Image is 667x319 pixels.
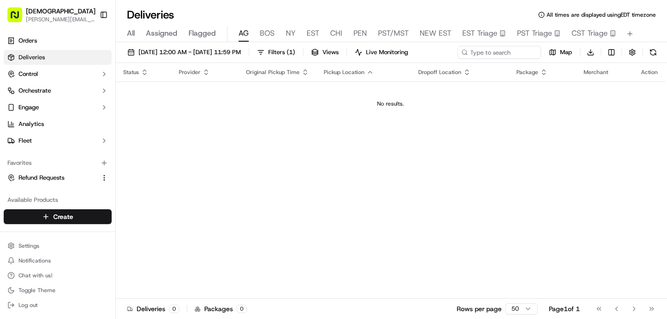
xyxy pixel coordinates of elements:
[19,87,51,95] span: Orchestrate
[330,28,342,39] span: CHI
[4,50,112,65] a: Deliveries
[237,305,247,313] div: 0
[53,212,73,221] span: Create
[19,137,32,145] span: Fleet
[123,46,245,59] button: [DATE] 12:00 AM - [DATE] 11:59 PM
[545,46,576,59] button: Map
[287,48,295,56] span: ( 1 )
[418,69,461,76] span: Dropoff Location
[4,156,112,170] div: Favorites
[4,269,112,282] button: Chat with us!
[26,6,95,16] button: [DEMOGRAPHIC_DATA]
[26,16,95,23] button: [PERSON_NAME][EMAIL_ADDRESS][DOMAIN_NAME]
[19,37,37,45] span: Orders
[324,69,365,76] span: Pickup Location
[4,170,112,185] button: Refund Requests
[19,120,44,128] span: Analytics
[146,28,177,39] span: Assigned
[353,28,367,39] span: PEN
[322,48,339,56] span: Views
[366,48,408,56] span: Live Monitoring
[378,28,409,39] span: PST/MST
[19,103,39,112] span: Engage
[572,28,608,39] span: CST Triage
[647,46,660,59] button: Refresh
[4,239,112,252] button: Settings
[189,28,216,39] span: Flagged
[169,305,179,313] div: 0
[4,209,112,224] button: Create
[246,69,300,76] span: Original Pickup Time
[307,46,343,59] button: Views
[127,7,174,22] h1: Deliveries
[547,11,656,19] span: All times are displayed using EDT timezone
[7,174,97,182] a: Refund Requests
[123,69,139,76] span: Status
[4,100,112,115] button: Engage
[19,272,52,279] span: Chat with us!
[19,301,38,309] span: Log out
[120,100,661,107] div: No results.
[239,28,249,39] span: AG
[19,174,64,182] span: Refund Requests
[19,70,38,78] span: Control
[127,28,135,39] span: All
[4,4,96,26] button: [DEMOGRAPHIC_DATA][PERSON_NAME][EMAIL_ADDRESS][DOMAIN_NAME]
[4,83,112,98] button: Orchestrate
[457,304,502,313] p: Rows per page
[268,48,295,56] span: Filters
[19,242,39,250] span: Settings
[4,117,112,131] a: Analytics
[4,284,112,297] button: Toggle Theme
[4,33,112,48] a: Orders
[19,53,45,62] span: Deliveries
[420,28,451,39] span: NEW EST
[195,304,247,313] div: Packages
[4,193,112,207] div: Available Products
[286,28,296,39] span: NY
[179,69,201,76] span: Provider
[19,287,56,294] span: Toggle Theme
[516,69,538,76] span: Package
[253,46,299,59] button: Filters(1)
[517,28,552,39] span: PST Triage
[307,28,319,39] span: EST
[351,46,412,59] button: Live Monitoring
[4,299,112,312] button: Log out
[641,69,658,76] div: Action
[4,67,112,81] button: Control
[4,133,112,148] button: Fleet
[19,257,51,264] span: Notifications
[4,254,112,267] button: Notifications
[138,48,241,56] span: [DATE] 12:00 AM - [DATE] 11:59 PM
[127,304,179,313] div: Deliveries
[584,69,608,76] span: Merchant
[260,28,275,39] span: BOS
[462,28,497,39] span: EST Triage
[549,304,580,313] div: Page 1 of 1
[560,48,572,56] span: Map
[458,46,541,59] input: Type to search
